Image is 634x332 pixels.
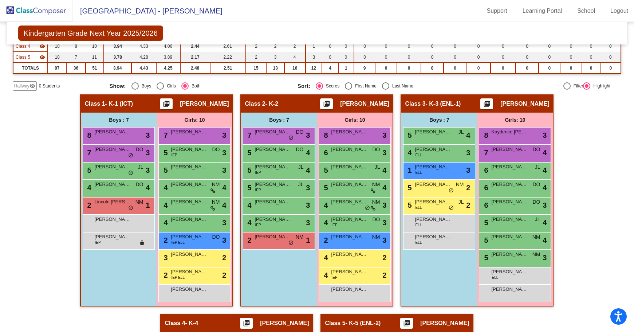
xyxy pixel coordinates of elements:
span: 2 [162,236,168,244]
td: 2.22 [210,52,246,63]
span: do_not_disturb_alt [288,135,294,141]
td: 13 [266,63,284,74]
td: 2 [246,41,267,52]
td: 0 [322,41,338,52]
td: Claudia Marino - K-5 (ENL-2) [13,52,48,63]
td: 4.43 [131,63,157,74]
td: 2.44 [180,41,210,52]
td: 0 [421,52,443,63]
span: 8 [322,131,328,139]
td: 4.28 [131,52,157,63]
button: Print Students Details [480,98,493,109]
span: [PERSON_NAME] [331,181,367,188]
mat-icon: picture_as_pdf [322,100,331,110]
span: Class 5 [16,54,30,60]
span: - K-3 (ENL-1) [426,100,461,108]
span: JL [138,163,143,171]
td: 0 [600,52,621,63]
td: 4.25 [156,63,180,74]
span: [PERSON_NAME] [500,100,549,108]
span: [PERSON_NAME] [171,198,207,206]
span: do_not_disturb_alt [128,153,133,159]
span: Hallway [14,83,29,89]
span: [PERSON_NAME] [491,216,528,223]
span: [PERSON_NAME] [415,128,451,136]
span: [PERSON_NAME] [415,146,451,153]
span: Show: [110,83,126,89]
span: [PERSON_NAME] [171,163,207,171]
button: Print Students Details [160,98,173,109]
td: 3.94 [104,63,131,74]
span: 3 [306,217,310,228]
span: [PERSON_NAME] [171,251,207,258]
td: 0 [600,63,621,74]
span: 4 [162,184,168,192]
span: ELL [415,240,422,245]
span: [PERSON_NAME] [255,128,291,136]
mat-icon: picture_as_pdf [242,320,251,330]
span: 0 Students [39,83,60,89]
td: 4 [284,52,306,63]
td: 18 [48,41,66,52]
span: [PERSON_NAME] [491,181,528,188]
span: 4 [543,235,547,246]
td: 4.06 [156,41,180,52]
td: 3.94 [104,41,131,52]
td: 2.61 [210,41,246,52]
td: 3.89 [156,52,180,63]
div: Boys : 7 [401,113,477,127]
span: 4 [382,182,386,193]
span: 4 [162,201,168,209]
span: 6 [482,166,488,174]
span: 4 [406,149,411,157]
span: 3 [382,130,386,141]
td: 4 [322,63,338,74]
a: Learning Portal [517,5,568,17]
span: ELL [415,170,422,175]
span: 4 [306,165,310,176]
td: 0 [560,63,582,74]
td: 2.48 [180,63,210,74]
span: 3 [222,217,226,228]
span: 5 [322,184,328,192]
span: NM [212,181,220,188]
span: [PERSON_NAME] [415,163,451,171]
span: [PERSON_NAME] [94,233,131,241]
span: 4 [85,184,91,192]
td: 0 [600,41,621,52]
span: 6 [482,201,488,209]
span: DO [212,233,220,241]
span: DO [532,146,540,153]
span: [PERSON_NAME] [415,216,451,223]
span: 7 [85,149,91,157]
td: 11 [86,52,104,63]
span: [PERSON_NAME] [491,163,528,171]
span: [PERSON_NAME] [331,233,367,241]
span: [PERSON_NAME] [171,233,207,241]
div: Scores [323,83,339,89]
span: [PERSON_NAME] [255,216,291,223]
td: 0 [491,63,516,74]
div: Girls: 10 [157,113,232,127]
td: 0 [491,41,516,52]
td: 0 [516,52,539,63]
span: 4 [146,182,150,193]
span: [PERSON_NAME] [94,128,131,136]
td: 0 [444,52,467,63]
span: 7 [162,131,168,139]
span: 5 [245,166,251,174]
span: Sort: [298,83,310,89]
span: 8 [85,131,91,139]
button: Print Students Details [400,318,413,329]
span: IEP ELL [171,240,185,245]
span: IEP [171,152,177,158]
span: 5 [322,166,328,174]
span: lock [139,240,145,246]
mat-radio-group: Select an option [298,82,480,90]
span: [PERSON_NAME] [331,198,367,206]
button: Print Students Details [240,318,253,329]
td: 0 [467,63,491,74]
span: [PERSON_NAME] [491,198,528,206]
div: Highlight [590,83,610,89]
div: Boys : 7 [241,113,317,127]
